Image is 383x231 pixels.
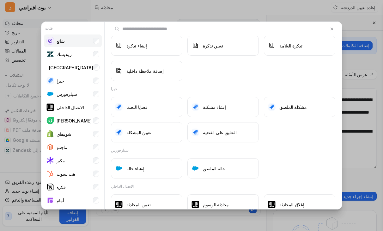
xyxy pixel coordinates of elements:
[203,202,229,207] font: محادثة الوسوم
[126,166,144,171] font: إنشاء حالة
[57,198,64,203] font: أمام
[191,165,199,172] img: حالة الملصق
[111,35,182,56] button: إنشاء تذكرةإنشاء تذكرة
[191,128,199,136] img: التعليق على القضية
[111,122,182,142] button: تعيين المشكلةتعيين المشكلة
[126,43,147,48] font: إنشاء تذكرة
[268,201,276,208] img: إغلاق المحادثة
[203,104,226,110] font: إنشاء مشكلة
[126,68,164,74] font: إضافة ملاحظة داخلية
[268,103,276,111] img: مشكلة الملصق
[57,131,71,137] font: شوبيفاي
[57,158,65,163] font: بيكير
[57,118,92,123] font: [PERSON_NAME]
[111,97,182,117] button: قضايا البحثقضايا البحث
[203,43,223,48] font: تعيين تذكرة
[57,91,77,97] font: سيلزفورس
[115,67,123,74] img: إضافة ملاحظة داخلية
[279,104,307,110] font: مشكلة الملصق
[264,35,335,56] button: تذكرة العلامةتذكرة العلامة
[111,194,182,215] button: تعيين المحادثةتعيين المحادثة
[57,52,72,57] font: زينديسك
[115,103,123,111] img: قضايا البحث
[45,26,53,31] font: فئات
[187,158,259,178] button: حالة الملصقحالة الملصق
[111,61,182,81] button: إضافة ملاحظة داخليةإضافة ملاحظة داخلية
[264,97,335,117] button: مشكلة الملصقمشكلة الملصق
[191,201,199,208] img: محادثة الوسوم
[126,202,151,207] font: تعيين المحادثة
[126,130,151,135] font: تعيين المشكلة
[268,42,276,49] img: تذكرة العلامة
[126,104,148,110] font: قضايا البحث
[279,43,302,48] font: تذكرة العلامة
[49,65,93,70] font: [GEOGRAPHIC_DATA]
[115,165,123,172] img: إنشاء حالة
[187,35,259,56] button: تعيين تذكرةتعيين تذكرة
[57,105,84,110] font: الاتصال الداخلي
[191,103,199,111] img: إنشاء مشكلة
[203,166,225,171] font: حالة الملصق
[111,148,129,153] font: سيلزفورس
[111,184,134,189] font: الاتصال الداخلي
[57,38,65,44] font: شائع
[115,42,123,49] img: إنشاء تذكرة
[187,97,259,117] button: إنشاء مشكلةإنشاء مشكلة
[111,158,182,178] button: إنشاء حالةإنشاء حالة
[115,201,123,208] img: تعيين المحادثة
[57,184,66,190] font: فكرة
[191,42,199,49] img: تعيين تذكرة
[57,78,64,84] font: جيرا
[203,130,237,135] font: التعليق على القضية
[115,128,123,136] img: تعيين المشكلة
[279,202,304,207] font: إغلاق المحادثة
[57,171,75,177] font: هب سبوت
[57,145,67,150] font: ماجنتو
[187,122,259,142] button: التعليق على القضيةالتعليق على القضية
[264,194,335,215] button: إغلاق المحادثةإغلاق المحادثة
[111,86,117,91] font: جيرا
[187,194,259,215] button: محادثة الوسوممحادثة الوسوم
